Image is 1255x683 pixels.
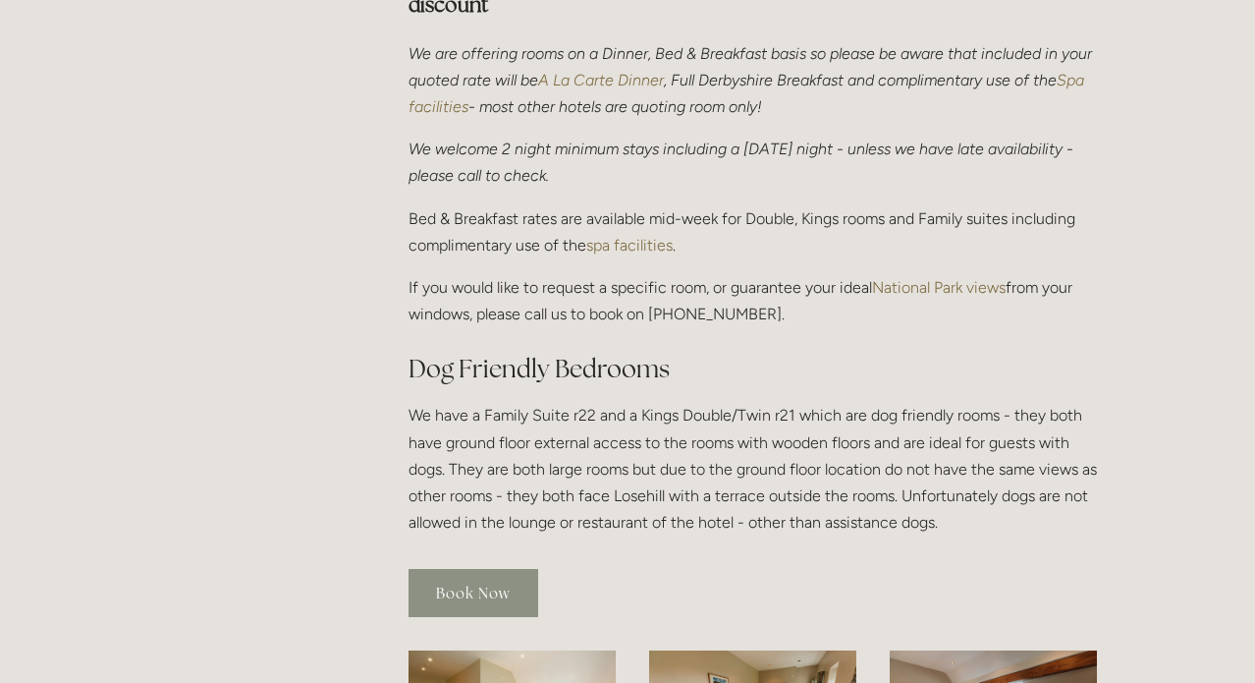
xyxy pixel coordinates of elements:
[872,278,1006,297] a: National Park views
[586,236,673,255] a: spa facilities
[409,274,1097,327] p: If you would like to request a specific room, or guarantee your ideal from your windows, please c...
[409,569,538,617] a: Book Now
[409,140,1077,185] em: We welcome 2 night minimum stays including a [DATE] night - unless we have late availability - pl...
[409,44,1096,89] em: We are offering rooms on a Dinner, Bed & Breakfast basis so please be aware that included in your...
[409,205,1097,258] p: Bed & Breakfast rates are available mid-week for Double, Kings rooms and Family suites including ...
[468,97,762,116] em: - most other hotels are quoting room only!
[409,402,1097,536] p: We have a Family Suite r22 and a Kings Double/Twin r21 which are dog friendly rooms - they both h...
[664,71,1057,89] em: , Full Derbyshire Breakfast and complimentary use of the
[409,352,1097,386] h2: Dog Friendly Bedrooms
[538,71,664,89] a: A La Carte Dinner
